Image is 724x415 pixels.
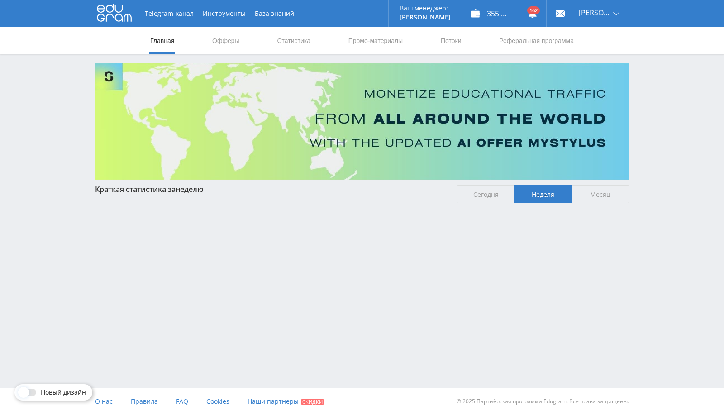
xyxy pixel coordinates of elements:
span: Правила [131,397,158,405]
span: Сегодня [457,185,514,203]
span: Скидки [301,399,324,405]
span: Новый дизайн [41,389,86,396]
span: FAQ [176,397,188,405]
p: [PERSON_NAME] [400,14,451,21]
a: Реферальная программа [498,27,575,54]
a: Наши партнеры Скидки [248,388,324,415]
div: Краткая статистика за [95,185,448,193]
span: Месяц [572,185,629,203]
a: Статистика [276,27,311,54]
a: Потоки [440,27,462,54]
img: Banner [95,63,629,180]
span: Cookies [206,397,229,405]
span: О нас [95,397,113,405]
a: Правила [131,388,158,415]
span: Неделя [514,185,572,203]
p: Ваш менеджер: [400,5,451,12]
a: О нас [95,388,113,415]
a: FAQ [176,388,188,415]
a: Главная [149,27,175,54]
a: Промо-материалы [348,27,404,54]
span: [PERSON_NAME] [579,9,610,16]
span: Наши партнеры [248,397,299,405]
div: © 2025 Партнёрская программа Edugram. Все права защищены. [367,388,629,415]
a: Cookies [206,388,229,415]
a: Офферы [211,27,240,54]
span: неделю [176,184,204,194]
